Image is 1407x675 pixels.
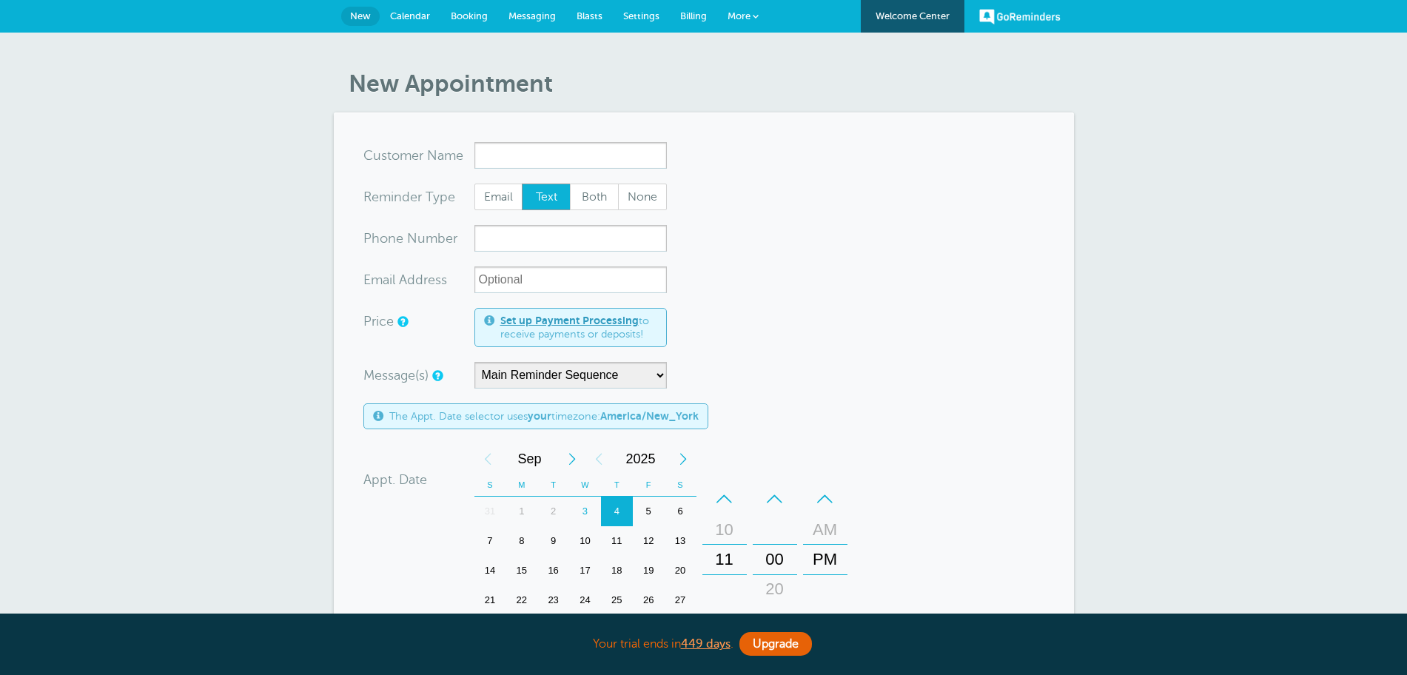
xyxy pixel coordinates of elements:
span: to receive payments or deposits! [500,315,657,340]
span: Text [523,184,570,209]
div: 15 [506,556,537,585]
div: 13 [665,526,696,556]
a: An optional price for the appointment. If you set a price, you can include a payment link in your... [397,317,406,326]
div: 20 [665,556,696,585]
div: PM [807,545,843,574]
label: Email [474,184,523,210]
div: Today, Wednesday, September 3 [569,497,601,526]
div: Friday, September 12 [633,526,665,556]
div: 27 [665,585,696,615]
th: W [569,474,601,497]
span: Blasts [577,10,602,21]
div: Next Month [559,444,585,474]
label: Both [570,184,619,210]
div: 9 [537,526,569,556]
div: 1 [506,497,537,526]
div: Tuesday, September 2 [537,497,569,526]
div: 14 [474,556,506,585]
div: 22 [506,585,537,615]
div: 7 [474,526,506,556]
span: 2025 [612,444,670,474]
span: Email [475,184,523,209]
a: New [341,7,380,26]
div: Friday, September 26 [633,585,665,615]
div: 3 [569,497,601,526]
input: Optional [474,266,667,293]
b: your [528,410,551,422]
span: The Appt. Date selector uses timezone: [389,410,699,423]
div: Friday, September 19 [633,556,665,585]
th: T [601,474,633,497]
label: None [618,184,667,210]
label: Message(s) [363,369,429,382]
div: Sunday, September 7 [474,526,506,556]
th: M [506,474,537,497]
div: 40 [757,604,793,634]
div: AM [807,515,843,545]
label: Reminder Type [363,190,455,204]
div: Saturday, September 13 [665,526,696,556]
div: 23 [537,585,569,615]
div: 10 [707,515,742,545]
div: ame [363,142,474,169]
div: 4 [601,497,633,526]
span: None [619,184,666,209]
div: Previous Month [474,444,501,474]
div: Your trial ends in . [334,628,1074,660]
span: ne Nu [388,232,426,245]
div: Monday, September 15 [506,556,537,585]
div: Next Year [670,444,696,474]
div: Saturday, September 6 [665,497,696,526]
span: More [728,10,750,21]
div: 2 [537,497,569,526]
span: Settings [623,10,659,21]
div: 5 [633,497,665,526]
th: S [474,474,506,497]
div: Sunday, September 21 [474,585,506,615]
span: Pho [363,232,388,245]
div: Minutes [753,484,797,635]
div: Thursday, September 18 [601,556,633,585]
div: 12 [633,526,665,556]
div: 25 [601,585,633,615]
div: Previous Year [585,444,612,474]
div: Monday, September 22 [506,585,537,615]
th: T [537,474,569,497]
span: Billing [680,10,707,21]
div: 24 [569,585,601,615]
div: 18 [601,556,633,585]
div: 11 [707,545,742,574]
div: mber [363,225,474,252]
b: America/New_York [600,410,699,422]
div: 00 [757,545,793,574]
span: Cus [363,149,387,162]
a: Set up Payment Processing [500,315,639,326]
span: New [350,10,371,21]
div: 31 [474,497,506,526]
div: Tuesday, September 23 [537,585,569,615]
div: Thursday, September 4 [601,497,633,526]
label: Appt. Date [363,473,427,486]
div: Wednesday, September 10 [569,526,601,556]
h1: New Appointment [349,70,1074,98]
a: 449 days [681,637,731,651]
span: September [501,444,559,474]
div: 20 [757,574,793,604]
div: Wednesday, September 17 [569,556,601,585]
div: 8 [506,526,537,556]
div: 17 [569,556,601,585]
div: ress [363,266,474,293]
div: Saturday, September 20 [665,556,696,585]
div: 6 [665,497,696,526]
th: S [665,474,696,497]
div: Wednesday, September 24 [569,585,601,615]
div: Tuesday, September 16 [537,556,569,585]
div: 10 [569,526,601,556]
div: Thursday, September 25 [601,585,633,615]
span: Calendar [390,10,430,21]
div: Thursday, September 11 [601,526,633,556]
div: Monday, September 8 [506,526,537,556]
label: Text [522,184,571,210]
div: Hours [702,484,747,635]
